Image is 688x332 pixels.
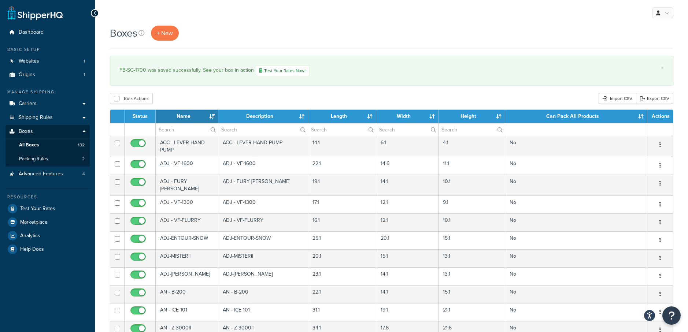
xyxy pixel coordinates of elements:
[78,142,85,148] span: 132
[505,213,647,231] td: No
[5,202,90,215] li: Test Your Rates
[376,231,439,249] td: 20.1
[505,157,647,175] td: No
[218,136,308,157] td: ACC - LEVER HAND PUMP
[156,213,218,231] td: ADJ - VF-FLURRY
[19,115,53,121] span: Shipping Rules
[505,195,647,213] td: No
[5,68,90,82] a: Origins 1
[505,110,647,123] th: Can Pack All Products : activate to sort column ascending
[84,58,85,64] span: 1
[255,65,310,76] a: Test Your Rates Now!
[5,89,90,95] div: Manage Shipping
[156,285,218,303] td: AN - B-200
[5,26,90,39] a: Dashboard
[125,110,156,123] th: Status
[505,303,647,321] td: No
[110,26,137,40] h1: Boxes
[218,195,308,213] td: ADJ - VF-1300
[5,111,90,124] a: Shipping Rules
[439,136,505,157] td: 4.1
[156,303,218,321] td: AN - ICE 101
[218,231,308,249] td: ADJ-ENTOUR-SNOW
[439,285,505,303] td: 15.1
[218,157,308,175] td: ADJ - VF-1600
[662,306,681,325] button: Open Resource Center
[156,157,218,175] td: ADJ - VF-1600
[376,267,439,285] td: 14.1
[376,195,439,213] td: 12.1
[505,175,647,195] td: No
[156,123,218,136] input: Search
[308,157,376,175] td: 22.1
[376,249,439,267] td: 15.1
[156,267,218,285] td: ADJ-[PERSON_NAME]
[5,138,90,152] li: All Boxes
[20,219,48,225] span: Marketplace
[5,216,90,229] a: Marketplace
[5,167,90,181] a: Advanced Features 4
[5,138,90,152] a: All Boxes 132
[505,267,647,285] td: No
[308,195,376,213] td: 17.1
[308,123,376,136] input: Search
[156,249,218,267] td: ADJ-MISTERII
[647,110,673,123] th: Actions
[20,233,40,239] span: Analytics
[376,285,439,303] td: 14.1
[439,231,505,249] td: 15.1
[5,68,90,82] li: Origins
[156,136,218,157] td: ACC - LEVER HAND PUMP
[19,58,39,64] span: Websites
[82,171,85,177] span: 4
[157,29,173,37] span: + New
[439,213,505,231] td: 10.1
[376,110,439,123] th: Width : activate to sort column ascending
[19,101,37,107] span: Carriers
[20,246,44,253] span: Help Docs
[5,229,90,242] a: Analytics
[218,175,308,195] td: ADJ - FURY [PERSON_NAME]
[5,152,90,166] a: Packing Rules 2
[119,65,664,76] div: FB-SG-1700 was saved successfully. See your box in action
[82,156,85,162] span: 2
[505,231,647,249] td: No
[505,136,647,157] td: No
[8,5,63,20] a: ShipperHQ Home
[376,175,439,195] td: 14.1
[376,303,439,321] td: 19.1
[5,125,90,138] a: Boxes
[5,46,90,53] div: Basic Setup
[439,303,505,321] td: 21.1
[5,152,90,166] li: Packing Rules
[156,175,218,195] td: ADJ - FURY [PERSON_NAME]
[308,213,376,231] td: 16.1
[5,55,90,68] a: Websites 1
[308,136,376,157] td: 14.1
[376,136,439,157] td: 6.1
[5,243,90,256] a: Help Docs
[218,123,308,136] input: Search
[156,110,218,123] th: Name : activate to sort column descending
[151,26,179,41] a: + New
[505,249,647,267] td: No
[599,93,636,104] div: Import CSV
[84,72,85,78] span: 1
[308,303,376,321] td: 31.1
[308,249,376,267] td: 20.1
[439,123,504,136] input: Search
[19,128,33,135] span: Boxes
[5,97,90,111] li: Carriers
[218,303,308,321] td: AN - ICE 101
[218,285,308,303] td: AN - B-200
[308,110,376,123] th: Length : activate to sort column ascending
[19,171,63,177] span: Advanced Features
[439,249,505,267] td: 13.1
[20,206,55,212] span: Test Your Rates
[308,175,376,195] td: 19.1
[5,125,90,167] li: Boxes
